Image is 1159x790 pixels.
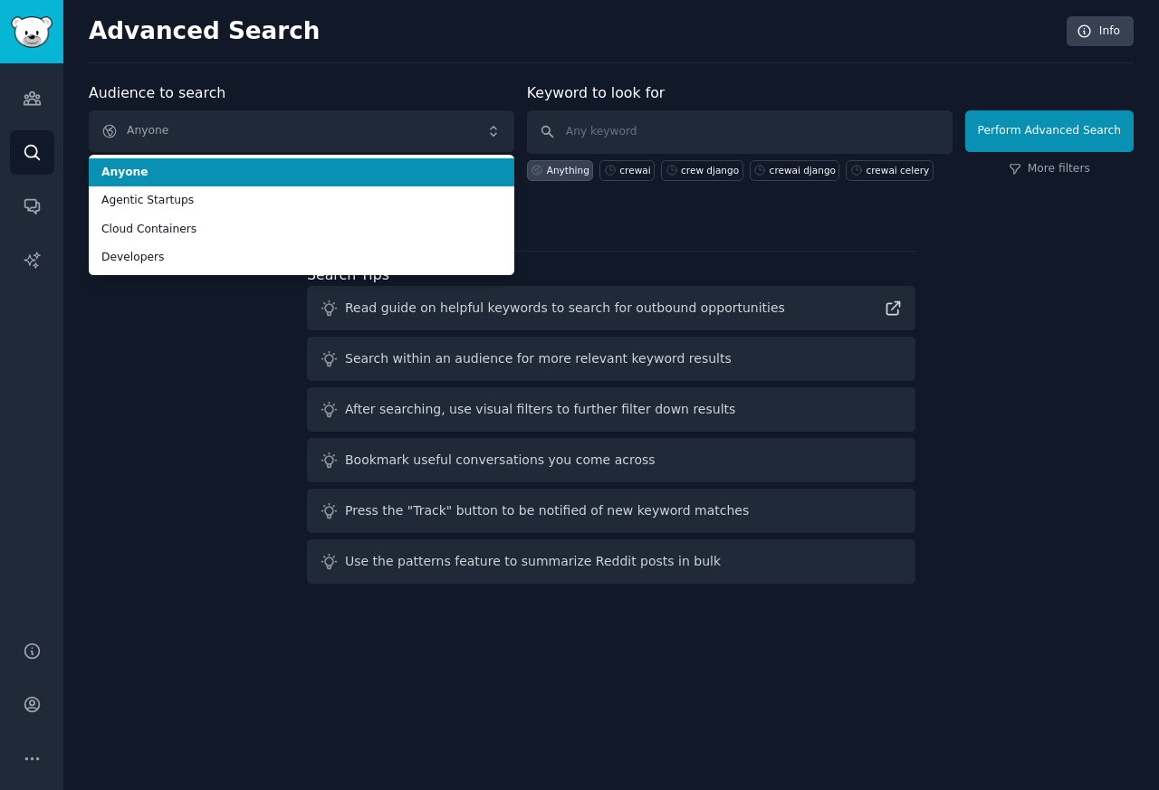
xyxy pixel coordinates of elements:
[527,110,953,154] input: Any keyword
[345,400,735,419] div: After searching, use visual filters to further filter down results
[527,84,666,101] label: Keyword to look for
[89,84,225,101] label: Audience to search
[345,451,656,470] div: Bookmark useful conversations you come across
[101,250,502,266] span: Developers
[619,164,650,176] div: crewai
[1009,161,1090,177] a: More filters
[965,110,1134,152] button: Perform Advanced Search
[307,266,389,283] label: Search Tips
[770,164,836,176] div: crewai django
[101,222,502,238] span: Cloud Containers
[345,552,721,571] div: Use the patterns feature to summarize Reddit posts in bulk
[547,164,589,176] div: Anything
[101,193,502,209] span: Agentic Startups
[11,16,53,48] img: GummySearch logo
[345,299,785,318] div: Read guide on helpful keywords to search for outbound opportunities
[89,110,514,152] button: Anyone
[101,165,502,181] span: Anyone
[1067,16,1134,47] a: Info
[89,17,1057,46] h2: Advanced Search
[866,164,929,176] div: crewai celery
[681,164,739,176] div: crew django
[345,501,749,520] div: Press the "Track" button to be notified of new keyword matches
[89,155,514,275] ul: Anyone
[345,349,732,368] div: Search within an audience for more relevant keyword results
